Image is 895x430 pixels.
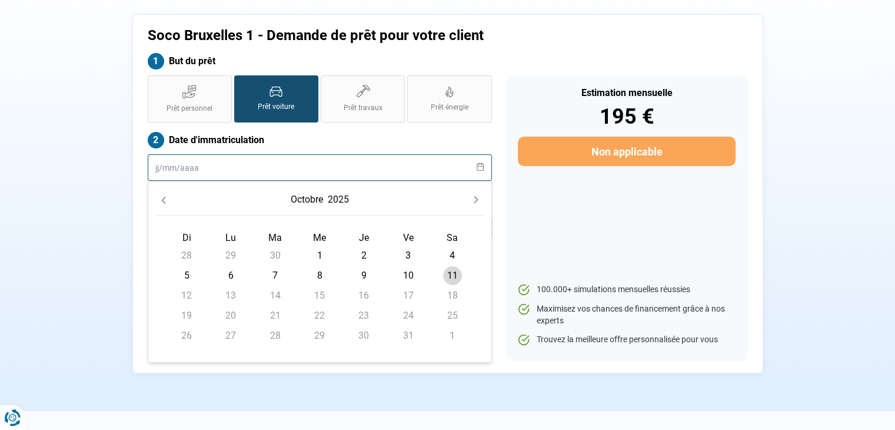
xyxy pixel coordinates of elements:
[386,266,430,286] td: 10
[258,102,294,112] span: Prêt voiture
[313,232,326,243] span: Me
[297,266,341,286] td: 8
[177,266,196,285] span: 5
[266,326,285,345] span: 28
[297,306,341,326] td: 22
[344,103,382,113] span: Prêt travaux
[342,286,386,306] td: 16
[310,286,329,305] span: 15
[182,232,191,243] span: Di
[253,286,297,306] td: 14
[297,326,341,346] td: 29
[443,306,462,325] span: 25
[148,53,492,70] label: But du prêt
[443,266,462,285] span: 11
[430,286,474,306] td: 18
[310,306,329,325] span: 22
[403,232,414,243] span: Ve
[386,326,430,346] td: 31
[430,266,474,286] td: 11
[253,246,297,266] td: 30
[148,27,594,44] h1: Soco Bruxelles 1 - Demande de prêt pour votre client
[165,306,209,326] td: 19
[177,306,196,325] span: 19
[297,286,341,306] td: 15
[209,326,253,346] td: 27
[148,132,492,148] label: Date d'immatriculation
[209,266,253,286] td: 6
[354,266,373,285] span: 9
[148,181,492,363] div: Choose Date
[443,326,462,345] span: 1
[165,286,209,306] td: 12
[268,232,282,243] span: Ma
[266,286,285,305] span: 14
[518,137,735,166] button: Non applicable
[399,246,418,265] span: 3
[359,232,369,243] span: Je
[165,246,209,266] td: 28
[310,246,329,265] span: 1
[431,102,468,113] span: Prêt énergie
[167,104,212,114] span: Prêt personnel
[266,266,285,285] span: 7
[177,246,196,265] span: 28
[342,246,386,266] td: 2
[468,191,484,208] button: Next Month
[325,189,351,210] button: Choose Year
[342,306,386,326] td: 23
[518,106,735,127] div: 195 €
[221,326,240,345] span: 27
[288,189,325,210] button: Choose Month
[443,286,462,305] span: 18
[354,326,373,345] span: 30
[430,246,474,266] td: 4
[399,326,418,345] span: 31
[310,266,329,285] span: 8
[148,154,492,181] input: jj/mm/aaaa
[354,246,373,265] span: 2
[209,306,253,326] td: 20
[221,306,240,325] span: 20
[177,326,196,345] span: 26
[354,286,373,305] span: 16
[165,266,209,286] td: 5
[518,334,735,346] li: Trouvez la meilleure offre personnalisée pour vous
[297,246,341,266] td: 1
[253,266,297,286] td: 7
[399,286,418,305] span: 17
[518,88,735,98] div: Estimation mensuelle
[165,326,209,346] td: 26
[209,286,253,306] td: 13
[221,266,240,285] span: 6
[155,191,172,208] button: Previous Month
[518,303,735,326] li: Maximisez vos chances de financement grâce à nos experts
[386,286,430,306] td: 17
[386,246,430,266] td: 3
[518,284,735,296] li: 100.000+ simulations mensuelles réussies
[253,326,297,346] td: 28
[399,266,418,285] span: 10
[221,286,240,305] span: 13
[430,326,474,346] td: 1
[399,306,418,325] span: 24
[177,286,196,305] span: 12
[209,246,253,266] td: 29
[386,306,430,326] td: 24
[253,306,297,326] td: 21
[430,306,474,326] td: 25
[443,246,462,265] span: 4
[354,306,373,325] span: 23
[221,246,240,265] span: 29
[342,326,386,346] td: 30
[266,246,285,265] span: 30
[310,326,329,345] span: 29
[342,266,386,286] td: 9
[225,232,236,243] span: Lu
[266,306,285,325] span: 21
[447,232,458,243] span: Sa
